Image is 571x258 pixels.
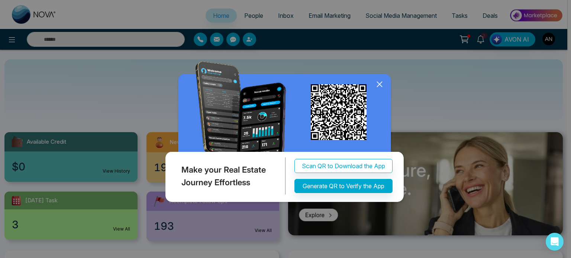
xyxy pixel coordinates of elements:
img: QRModal [164,61,407,206]
div: Open Intercom Messenger [546,233,564,251]
img: Unable to load QR code [311,84,367,140]
button: Generate QR to Verify the App [294,179,393,193]
div: Make your Real Estate Journey Effortless [164,157,285,195]
button: Scan QR to Download the App [294,159,393,173]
